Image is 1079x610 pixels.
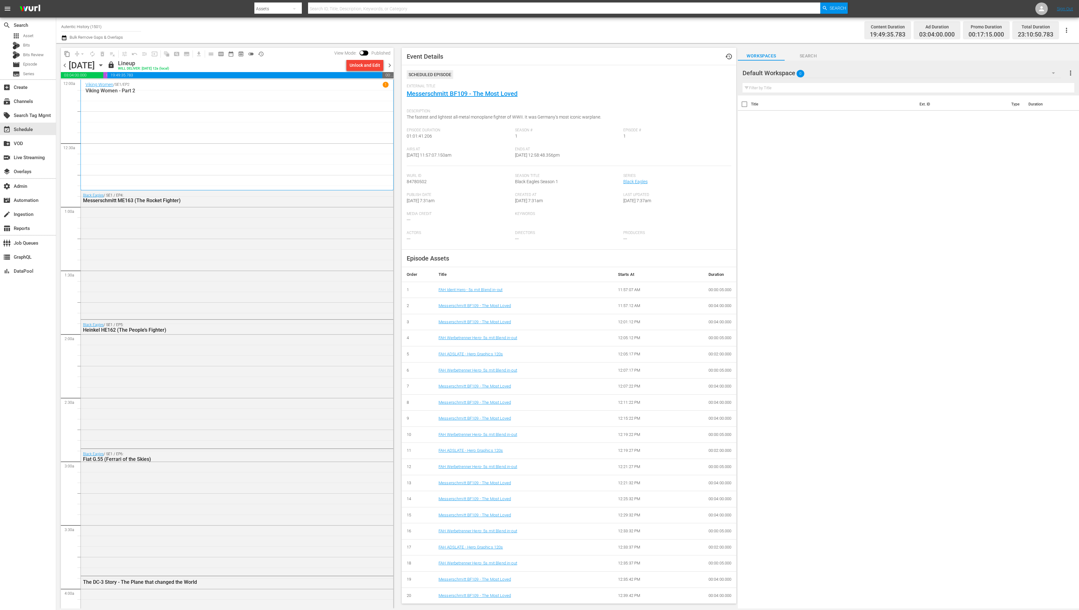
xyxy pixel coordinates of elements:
[1057,6,1073,11] a: Sign Out
[613,459,704,475] td: 12:21:27 PM
[919,31,955,38] span: 03:04:00.000
[64,51,70,57] span: content_copy
[407,231,512,236] span: Actors
[12,70,20,78] span: Series
[515,198,543,203] span: [DATE] 7:31am
[246,49,256,59] span: 24 hours Lineup View is OFF
[3,239,11,247] span: Job Queues
[704,539,737,555] td: 00:02:00.000
[751,95,915,113] th: Title
[439,384,511,388] a: Messerschmitt BF109 - The Most Loved
[613,394,704,411] td: 12:11:22 PM
[402,475,434,491] td: 13
[83,327,357,333] div: Heinkel HE162 (The People’s Fighter)
[12,51,20,59] div: Bits Review
[130,49,140,59] span: Revert to Primary Episode
[613,555,704,572] td: 12:35:37 PM
[407,134,432,139] span: 01:01:41.206
[402,394,434,411] td: 8
[613,298,704,314] td: 11:57:12 AM
[1067,66,1074,81] button: more_vert
[402,330,434,346] td: 4
[407,84,728,89] span: External Title
[83,323,104,327] a: Black Eagles
[407,90,517,97] a: Messerschmitt BF109 - The Most Loved
[402,346,434,362] td: 5
[820,2,848,14] button: Search
[23,61,37,67] span: Episode
[969,22,1004,31] div: Promo Duration
[23,33,33,39] span: Asset
[407,115,601,120] span: The fastest and lightest all-metal monoplane fighter of WWII. It was Germany’s most iconic warplane.
[407,198,434,203] span: [DATE] 7:31am
[23,71,34,77] span: Series
[238,51,244,57] span: preview_outlined
[439,496,511,501] a: Messerschmitt BF109 - The Most Loved
[83,452,104,456] a: Black Eagles
[870,22,905,31] div: Content Duration
[407,153,451,158] span: [DATE] 11:57:07.150am
[103,72,107,78] span: 00:17:15.000
[3,112,11,119] span: Search Tag Mgmt
[439,561,517,565] a: FAH Werbetrenner Hero- 5s mit Blend in-out
[704,298,737,314] td: 00:04:00.000
[69,35,123,40] span: Bulk Remove Gaps & Overlaps
[3,98,11,105] span: Channels
[439,287,503,292] a: FAH Ident Hero - 5s mit Blend in-out
[402,362,434,378] td: 6
[226,49,236,59] span: Month Calendar View
[613,411,704,427] td: 12:15:22 PM
[797,67,805,80] span: 0
[1067,69,1074,77] span: more_vert
[402,555,434,572] td: 18
[228,51,234,57] span: date_range_outlined
[248,51,254,57] span: toggle_off
[613,475,704,491] td: 12:21:32 PM
[439,513,511,517] a: Messerschmitt BF109 - The Most Loved
[402,588,434,604] td: 20
[704,394,737,411] td: 00:04:00.000
[3,126,11,133] span: Schedule
[439,545,503,549] a: FAH ADSLATE - Hero Graphics 120s
[182,49,192,59] span: Create Series Block
[97,49,107,59] span: Select an event to delete
[1008,95,1025,113] th: Type
[83,193,104,198] a: Black Eagles
[87,49,97,59] span: Loop Content
[83,193,357,203] div: / SE1 / EP4:
[439,464,517,469] a: FAH Werbetrenner Hero- 5s mit Blend in-out
[72,49,87,59] span: Remove Gaps & Overlaps
[3,140,11,147] span: VOD
[916,95,1008,113] th: Ext. ID
[439,448,503,453] a: FAH ADSLATE - Hero Graphics 120s
[3,84,11,91] span: Create
[3,267,11,275] span: DataPool
[12,42,20,49] div: Bits
[704,378,737,395] td: 00:04:00.000
[515,212,620,217] span: Keywords
[439,368,517,373] a: FAH Werbetrenner Hero- 5s mit Blend in-out
[613,346,704,362] td: 12:05:17 PM
[704,362,737,378] td: 00:00:05.000
[407,53,443,60] span: Event Details
[830,2,846,14] span: Search
[515,179,558,184] span: Black Eagles Season 1
[3,197,11,204] span: Automation
[623,231,728,236] span: Producers
[23,42,30,48] span: Bits
[3,211,11,218] span: Ingestion
[439,432,517,437] a: FAH Werbetrenner Hero- 5s mit Blend in-out
[368,51,394,56] span: Published
[12,32,20,40] span: Asset
[515,193,620,198] span: Created At
[61,61,69,69] span: chevron_left
[623,236,627,241] span: ---
[3,183,11,190] span: Admin
[439,529,517,533] a: FAH Werbetrenner Hero- 5s mit Blend in-out
[150,49,159,59] span: Update Metadata from Key Asset
[439,577,511,582] a: Messerschmitt BF109 - The Most Loved
[218,51,224,57] span: calendar_view_week_outlined
[3,168,11,175] span: Overlays
[360,51,364,55] span: Toggle to switch from Published to Draft view.
[704,282,737,298] td: 00:00:05.000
